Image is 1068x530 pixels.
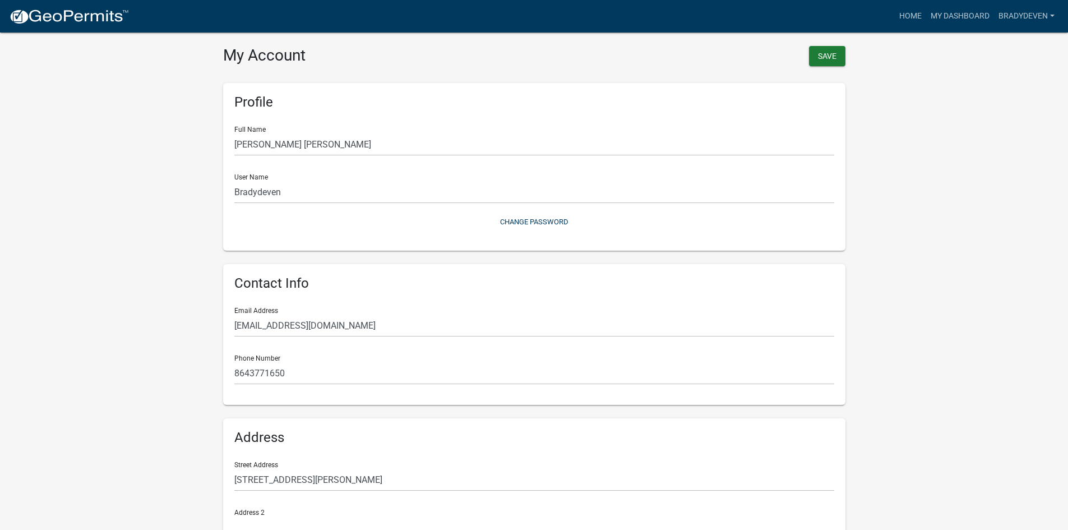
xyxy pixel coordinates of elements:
button: Change Password [234,213,834,231]
h3: My Account [223,46,526,65]
h6: Profile [234,94,834,110]
a: Home [895,6,926,27]
button: Save [809,46,845,66]
a: Bradydeven [994,6,1059,27]
h6: Contact Info [234,275,834,292]
h6: Address [234,430,834,446]
a: My Dashboard [926,6,994,27]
